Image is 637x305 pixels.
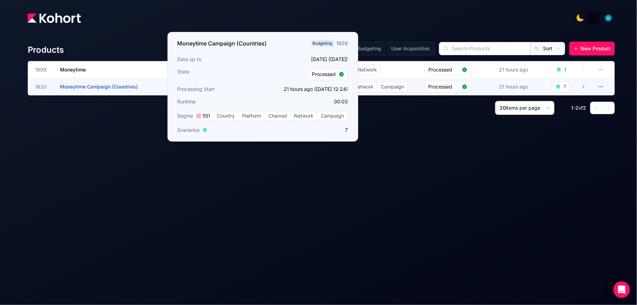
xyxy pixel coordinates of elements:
[178,98,261,105] h3: Runtime
[495,101,554,115] button: 20items per page
[500,105,506,111] span: 20
[613,281,630,298] div: Open Intercom Messenger
[311,40,334,47] span: Budgeting
[312,71,336,78] span: Processed
[575,105,578,111] span: 2
[265,56,348,63] p: [DATE] ([DATE])
[35,66,52,73] span: 1809
[178,127,200,134] span: Scenarios
[354,65,380,75] span: Network
[178,56,261,63] h3: Data up to
[573,105,575,111] span: -
[28,44,64,56] h4: Products
[498,82,530,92] div: 21 hours ago
[498,65,530,75] div: 21 hours ago
[578,105,583,111] span: of
[439,42,530,55] input: Search Products
[334,99,348,104] app-duration-counter: 00:03
[35,61,586,78] a: 1809MoneytimeBudgeting106CountryPlatformChannelNetworkProcessed21 hours ago1
[352,42,386,55] button: Budgeting
[178,68,261,80] h3: State
[543,45,552,52] span: Sort
[60,84,138,90] span: Moneytime Campaign (Countries)
[506,105,540,111] span: items per page
[318,111,348,121] span: Campaign
[291,111,317,121] span: Network
[265,127,348,134] p: 7
[35,83,52,90] span: 1820
[214,111,239,121] span: Country
[571,105,573,111] span: 1
[178,86,261,93] h3: Processing Start
[377,82,407,92] span: Campaign
[35,78,586,95] a: 1820Moneytime Campaign (Countries)Budgeting551CountryPlatformChannelNetworkCampaignProcessed21 ho...
[428,83,459,90] span: Processed
[265,111,291,121] span: Channel
[60,67,86,73] span: Moneytime
[428,66,459,73] span: Processed
[337,40,348,47] div: 1820
[201,112,210,119] span: 551
[178,39,267,48] h3: Moneytime Campaign (Countries)
[178,112,200,119] span: Segments
[351,82,377,92] span: Network
[569,42,615,56] button: New Product
[564,66,566,73] div: 1
[239,111,265,121] span: Platform
[583,105,586,111] span: 2
[580,45,611,52] span: New Product
[590,15,597,22] img: logo_MoneyTimeLogo_1_20250619094856634230.png
[386,42,434,55] button: User Acquisition
[28,13,81,23] img: Kohort logo
[265,86,348,93] p: 21 hours ago ([DATE] 12:24)
[563,83,566,90] div: 7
